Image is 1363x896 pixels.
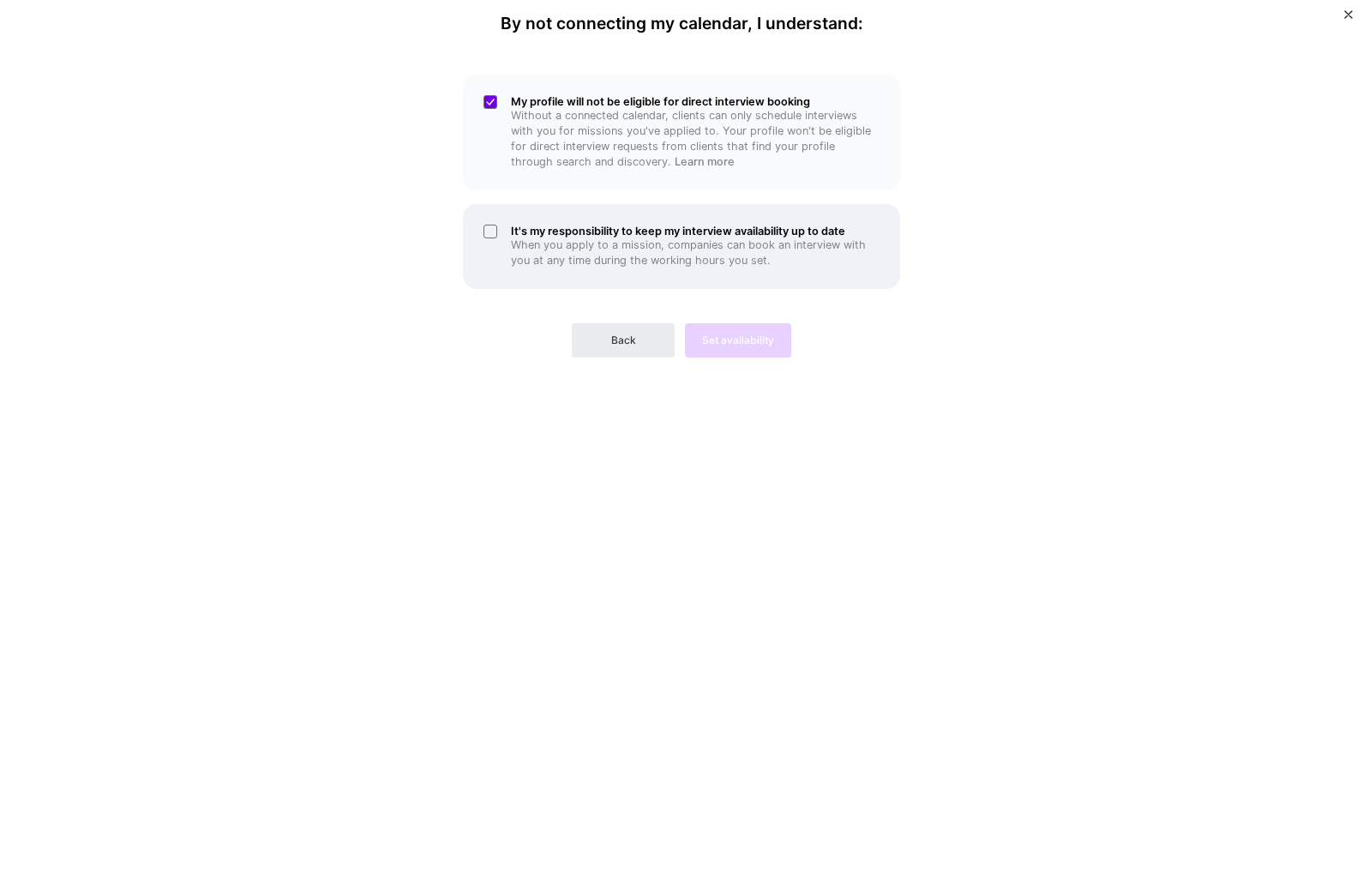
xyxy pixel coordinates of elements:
[501,14,863,33] h4: By not connecting my calendar, I understand:
[511,95,880,108] h5: My profile will not be eligible for direct interview booking
[1344,10,1353,28] button: Close
[511,225,880,238] h5: It's my responsibility to keep my interview availability up to date
[511,108,880,170] p: Without a connected calendar, clients can only schedule interviews with you for missions you've a...
[511,238,880,268] p: When you apply to a mission, companies can book an interview with you at any time during the work...
[675,155,735,168] a: Learn more
[572,323,675,358] button: Back
[611,333,636,348] span: Back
